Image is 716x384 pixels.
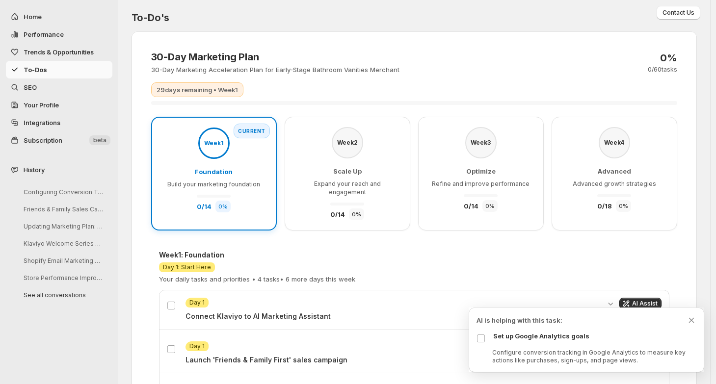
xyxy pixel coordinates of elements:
button: Shopify Email Marketing Strategy Discussion [16,253,109,268]
span: Day 1: Start Here [163,263,211,271]
div: 0 % [616,200,631,212]
span: Scale Up [333,167,362,175]
h4: Week 1 : Foundation [159,250,355,260]
span: Subscription [24,136,62,144]
h3: 30-Day Marketing Plan [151,51,399,63]
p: AI is helping with this task: [477,315,687,325]
button: Home [6,8,112,26]
span: Foundation [195,168,233,176]
span: Day 1 [189,342,205,350]
h2: To-Do's [132,12,697,24]
a: SEO [6,78,112,96]
button: Configuring Conversion Tracking in Google Analytics [16,184,109,200]
span: AI Assist [632,300,658,307]
span: 0 / 18 [597,202,612,210]
span: History [24,165,45,175]
span: Trends & Opportunities [24,48,94,56]
span: Week 1 [204,140,224,146]
span: SEO [24,83,37,91]
div: 0 % [349,208,364,220]
span: Week 2 [337,139,358,146]
button: Store Performance Improvement Analysis Steps [16,270,109,285]
span: Build your marketing foundation [167,180,260,188]
span: 0 / 14 [330,210,345,218]
button: Dismiss todo indicator [687,315,696,325]
button: Updating Marketing Plan: Klaviyo to Shopify Email [16,219,109,234]
span: Expand your reach and engagement [314,180,381,196]
span: Refine and improve performance [432,180,530,187]
button: Klaviyo Welcome Series Flow Setup [16,236,109,251]
button: Contact Us [657,6,700,20]
p: 30-Day Marketing Acceleration Plan for Early-Stage Bathroom Vanities Merchant [151,65,399,75]
span: Performance [24,30,64,38]
button: See all conversations [16,287,109,303]
p: 29 days remaining • Week 1 [157,85,238,95]
p: 0 % [660,52,677,64]
button: Trends & Opportunities [6,43,112,61]
div: 0 % [215,201,231,212]
button: Friends & Family Sales Campaign Strategy [16,202,109,217]
p: Configure conversion tracking in Google Analytics to measure key actions like purchases, sign-ups... [492,349,696,364]
span: Integrations [24,119,60,127]
span: Optimize [466,167,496,175]
div: 0 % [482,200,498,212]
div: Current [234,124,270,138]
span: Day 1 [189,299,205,307]
span: Advanced [598,167,631,175]
button: Performance [6,26,112,43]
span: Advanced growth strategies [573,180,656,187]
span: Contact Us [663,9,694,17]
a: Your Profile [6,96,112,114]
p: Launch 'Friends & Family First' sales campaign [186,355,600,365]
span: beta [93,136,106,144]
p: 0 / 60 tasks [648,66,677,74]
a: Integrations [6,114,112,131]
button: To-Dos [6,61,112,78]
p: Set up Google Analytics goals [493,331,696,341]
span: To-Dos [24,66,47,74]
button: Expand details [606,298,615,309]
span: Week 4 [604,139,624,146]
span: Home [24,13,42,21]
span: Your Profile [24,101,59,109]
span: 0 / 14 [197,203,212,210]
button: Subscription [6,131,112,149]
button: Get AI assistance for this task [619,298,662,309]
span: Week 3 [471,139,491,146]
p: Your daily tasks and priorities • 4 tasks • 6 more days this week [159,274,355,284]
span: 0 / 14 [464,202,478,210]
p: Connect Klaviyo to AI Marketing Assistant [186,311,600,321]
